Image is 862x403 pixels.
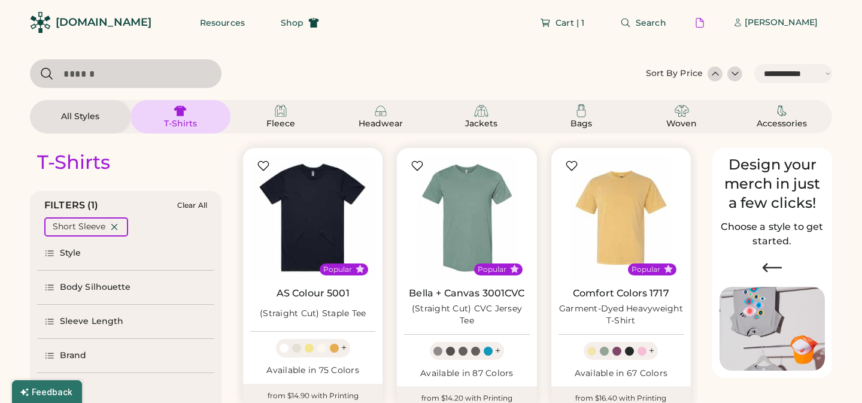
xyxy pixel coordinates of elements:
span: Search [636,19,666,27]
button: Popular Style [664,265,673,274]
img: Comfort Colors 1717 Garment-Dyed Heavyweight T-Shirt [559,155,684,280]
img: T-Shirts Icon [173,104,187,118]
img: Bags Icon [574,104,588,118]
div: Bags [554,118,608,130]
span: Shop [281,19,303,27]
div: Short Sleeve [53,221,105,233]
div: T-Shirts [153,118,207,130]
div: Woven [655,118,709,130]
div: Popular [478,265,506,274]
div: Sleeve Length [60,316,123,328]
div: Popular [632,265,660,274]
div: + [495,344,500,357]
div: Available in 75 Colors [250,365,375,377]
a: AS Colour 5001 [277,287,350,299]
div: T-Shirts [37,150,110,174]
div: Clear All [177,201,207,210]
img: Image of Lisa Congdon Eye Print on T-Shirt and Hat [720,287,825,371]
button: Resources [186,11,259,35]
div: Available in 67 Colors [559,368,684,380]
a: Comfort Colors 1717 [573,287,669,299]
img: Headwear Icon [374,104,388,118]
div: Sort By Price [646,68,703,80]
div: FILTERS (1) [44,198,99,213]
div: Jackets [454,118,508,130]
img: AS Colour 5001 (Straight Cut) Staple Tee [250,155,375,280]
div: Popular [323,265,352,274]
div: [DOMAIN_NAME] [56,15,151,30]
h2: Choose a style to get started. [720,220,825,249]
div: Accessories [755,118,809,130]
img: Woven Icon [675,104,689,118]
div: + [649,344,654,357]
button: Cart | 1 [526,11,599,35]
img: BELLA + CANVAS 3001CVC (Straight Cut) CVC Jersey Tee [404,155,529,280]
button: Popular Style [510,265,519,274]
img: Jackets Icon [474,104,488,118]
div: Body Silhouette [60,281,131,293]
div: [PERSON_NAME] [745,17,818,29]
button: Shop [266,11,333,35]
div: Design your merch in just a few clicks! [720,155,825,213]
img: Accessories Icon [775,104,789,118]
button: Search [606,11,681,35]
iframe: Front Chat [805,349,857,401]
div: All Styles [53,111,107,123]
a: Bella + Canvas 3001CVC [409,287,524,299]
div: (Straight Cut) CVC Jersey Tee [404,303,529,327]
div: Brand [60,350,87,362]
button: Popular Style [356,265,365,274]
div: + [341,341,347,354]
div: Style [60,247,81,259]
div: Available in 87 Colors [404,368,529,380]
span: Cart | 1 [556,19,584,27]
div: Garment-Dyed Heavyweight T-Shirt [559,303,684,327]
img: Rendered Logo - Screens [30,12,51,33]
div: Fleece [254,118,308,130]
div: Headwear [354,118,408,130]
img: Fleece Icon [274,104,288,118]
div: (Straight Cut) Staple Tee [260,308,366,320]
